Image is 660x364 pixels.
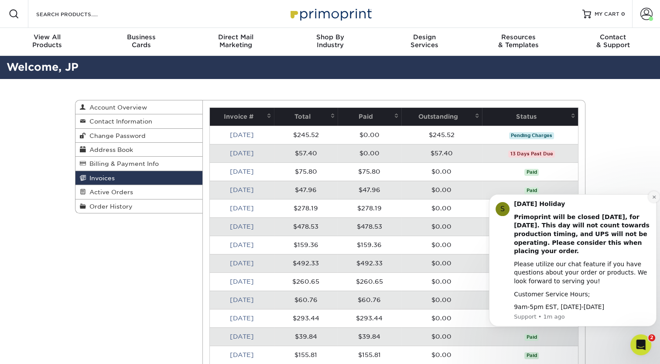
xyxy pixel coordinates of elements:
a: [DATE] [230,315,254,322]
a: BusinessCards [94,28,188,56]
a: Shop ByIndustry [283,28,377,56]
span: Design [377,33,472,41]
td: $0.00 [338,144,401,162]
a: Contact Information [75,114,203,128]
span: Change Password [86,132,146,139]
a: [DATE] [230,168,254,175]
th: Outstanding [401,108,482,126]
a: Change Password [75,129,203,143]
span: MY CART [595,10,619,18]
span: Contact Information [86,118,152,125]
span: 2 [648,334,655,341]
a: [DATE] [230,241,254,248]
td: $245.52 [274,126,338,144]
a: Active Orders [75,185,203,199]
div: & Support [566,33,660,49]
td: $260.65 [338,272,401,291]
td: $60.76 [274,291,338,309]
a: Direct MailMarketing [188,28,283,56]
td: $75.80 [338,162,401,181]
iframe: Intercom live chat [630,334,651,355]
a: Contact& Support [566,28,660,56]
td: $47.96 [338,181,401,199]
a: [DATE] [230,223,254,230]
td: $0.00 [401,327,482,346]
a: Billing & Payment Info [75,157,203,171]
a: Order History [75,199,203,213]
span: Direct Mail [188,33,283,41]
iframe: Intercom notifications message [486,182,660,340]
td: $155.81 [338,346,401,364]
span: Billing & Payment Info [86,160,159,167]
span: Address Book [86,146,133,153]
td: $278.19 [274,199,338,217]
span: Account Overview [86,104,147,111]
a: [DATE] [230,150,254,157]
th: Status [482,108,578,126]
a: [DATE] [230,186,254,193]
span: Shop By [283,33,377,41]
td: $57.40 [274,144,338,162]
td: $0.00 [401,217,482,236]
th: Invoice # [210,108,274,126]
td: $0.00 [401,291,482,309]
span: Paid [524,352,538,359]
td: $155.81 [274,346,338,364]
div: Marketing [188,33,283,49]
td: $260.65 [274,272,338,291]
td: $0.00 [338,126,401,144]
td: $39.84 [338,327,401,346]
iframe: Google Customer Reviews [2,337,74,361]
div: Cards [94,33,188,49]
span: Pending Charges [509,132,554,139]
div: Services [377,33,472,49]
span: 0 [621,11,625,17]
a: [DATE] [230,333,254,340]
a: Invoices [75,171,203,185]
td: $245.52 [401,126,482,144]
span: Invoices [86,175,115,182]
td: $159.36 [274,236,338,254]
th: Paid [338,108,401,126]
div: Industry [283,33,377,49]
a: [DATE] [230,205,254,212]
td: $57.40 [401,144,482,162]
td: $478.53 [274,217,338,236]
td: $47.96 [274,181,338,199]
td: $478.53 [338,217,401,236]
a: [DATE] [230,131,254,138]
td: $0.00 [401,199,482,217]
td: $39.84 [274,327,338,346]
span: Contact [566,33,660,41]
a: Address Book [75,143,203,157]
td: $0.00 [401,236,482,254]
span: 13 Days Past Due [508,151,554,158]
td: $0.00 [401,162,482,181]
span: Resources [472,33,566,41]
span: Business [94,33,188,41]
td: $278.19 [338,199,401,217]
td: $0.00 [401,272,482,291]
td: $492.33 [274,254,338,272]
td: $293.44 [274,309,338,327]
a: [DATE] [230,351,254,358]
div: & Templates [472,33,566,49]
td: $75.80 [274,162,338,181]
td: $159.36 [338,236,401,254]
th: Total [274,108,338,126]
td: $60.76 [338,291,401,309]
td: $293.44 [338,309,401,327]
span: Order History [86,203,133,210]
span: Active Orders [86,189,133,196]
td: $0.00 [401,309,482,327]
span: Paid [524,169,538,176]
a: [DATE] [230,296,254,303]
